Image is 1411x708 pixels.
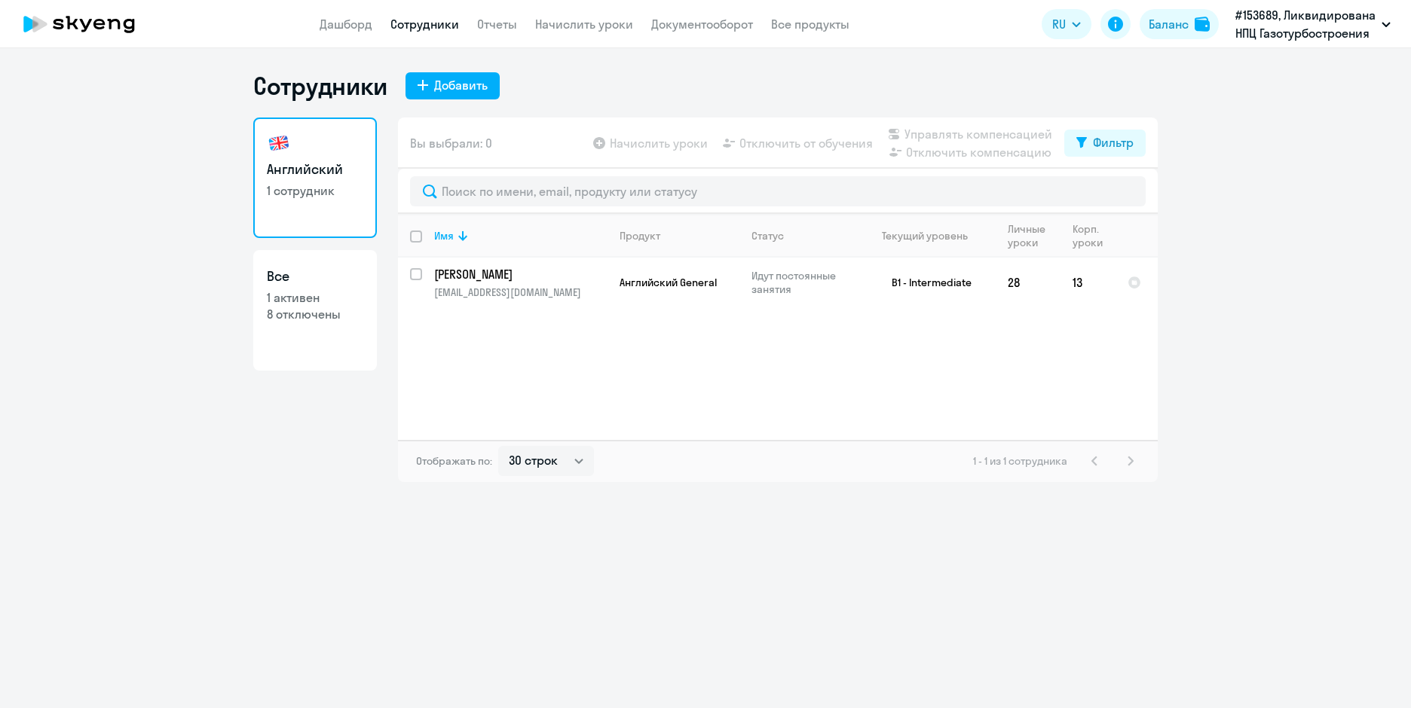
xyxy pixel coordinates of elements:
[253,71,387,101] h1: Сотрудники
[1149,15,1189,33] div: Баланс
[1064,130,1146,157] button: Фильтр
[1140,9,1219,39] button: Балансbalance
[882,229,968,243] div: Текущий уровень
[434,229,607,243] div: Имя
[267,160,363,179] h3: Английский
[267,267,363,286] h3: Все
[1061,258,1116,307] td: 13
[1195,17,1210,32] img: balance
[620,229,660,243] div: Продукт
[1008,222,1050,249] div: Личные уроки
[267,306,363,322] p: 8 отключены
[434,266,604,282] p: [PERSON_NAME]
[1073,222,1115,249] div: Корп. уроки
[267,131,291,155] img: english
[1073,222,1105,249] div: Корп. уроки
[973,454,1067,468] span: 1 - 1 из 1 сотрудника
[620,276,717,289] span: Английский General
[1052,15,1066,33] span: RU
[651,17,753,32] a: Документооборот
[1042,9,1091,39] button: RU
[771,17,849,32] a: Все продукты
[868,229,995,243] div: Текущий уровень
[1235,6,1376,42] p: #153689, Ликвидирована НПЦ Газотурбостроения "Салют"
[390,17,459,32] a: Сотрудники
[434,76,488,94] div: Добавить
[406,72,500,99] button: Добавить
[1008,222,1060,249] div: Личные уроки
[620,229,739,243] div: Продукт
[751,269,855,296] p: Идут постоянные занятия
[751,229,784,243] div: Статус
[410,134,492,152] span: Вы выбрали: 0
[253,250,377,371] a: Все1 активен8 отключены
[267,289,363,306] p: 1 активен
[1093,133,1134,151] div: Фильтр
[416,454,492,468] span: Отображать по:
[320,17,372,32] a: Дашборд
[855,258,996,307] td: B1 - Intermediate
[535,17,633,32] a: Начислить уроки
[434,266,607,282] a: [PERSON_NAME]
[751,229,855,243] div: Статус
[1228,6,1398,42] button: #153689, Ликвидирована НПЦ Газотурбостроения "Салют"
[434,285,607,299] p: [EMAIL_ADDRESS][DOMAIN_NAME]
[996,258,1061,307] td: 28
[477,17,517,32] a: Отчеты
[267,182,363,199] p: 1 сотрудник
[434,229,454,243] div: Имя
[253,117,377,238] a: Английский1 сотрудник
[410,176,1146,206] input: Поиск по имени, email, продукту или статусу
